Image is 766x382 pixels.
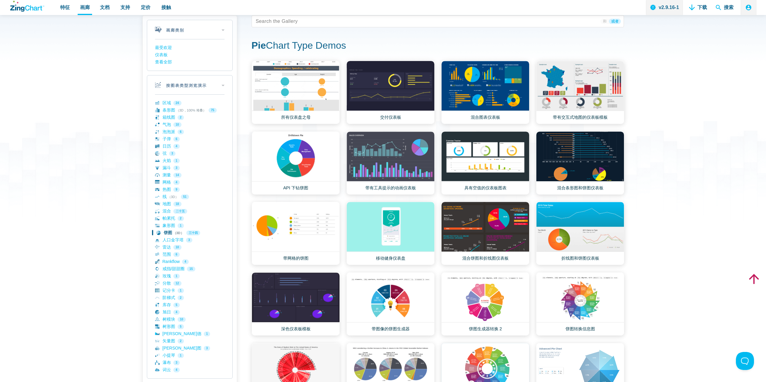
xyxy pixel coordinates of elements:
[346,61,435,124] a: 交付仪表板
[155,52,168,57] font: 仪表板
[155,45,172,50] font: 最受欢迎
[141,5,150,10] font: 定价
[120,5,130,10] font: 支持
[603,19,606,23] font: 和
[536,131,624,195] a: 混合条形图和饼图仪表板
[611,19,619,23] font: 或者
[252,272,340,336] a: 深色仪表板模板
[161,5,171,10] font: 接触
[10,1,44,12] a: ZingChart 徽标。点击返回主页
[441,272,529,336] a: 饼图生成器转换 2
[536,61,624,124] a: 带有交互式地图的仪表板模板
[346,272,435,336] a: 带图像的饼图生成器
[252,131,340,195] a: API 下钻饼图
[252,40,266,51] strong: Pie
[252,61,340,124] a: 所有仪表盘之母
[441,202,529,265] a: 混合饼图和折线图仪表板
[441,61,529,124] a: 混合图表仪表板
[536,202,624,265] a: 折线图和饼图仪表板
[166,83,207,88] font: 按图表类型浏览演示
[100,5,110,10] font: 文档
[252,39,624,53] h1: Chart Type Demos
[80,5,90,10] font: 画廊
[536,272,624,336] a: 饼图转换信息图
[252,202,340,265] a: 带网格的饼图
[60,5,70,10] font: 特征
[346,131,435,195] a: 带有工具提示的动画仪表板
[155,60,172,64] font: 查看全部
[346,202,435,265] a: 移动健身仪表盘
[736,352,754,370] iframe: Toggle Customer Support
[441,131,529,195] a: 具有空值的仪表板图表
[166,28,184,32] font: 画廊类别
